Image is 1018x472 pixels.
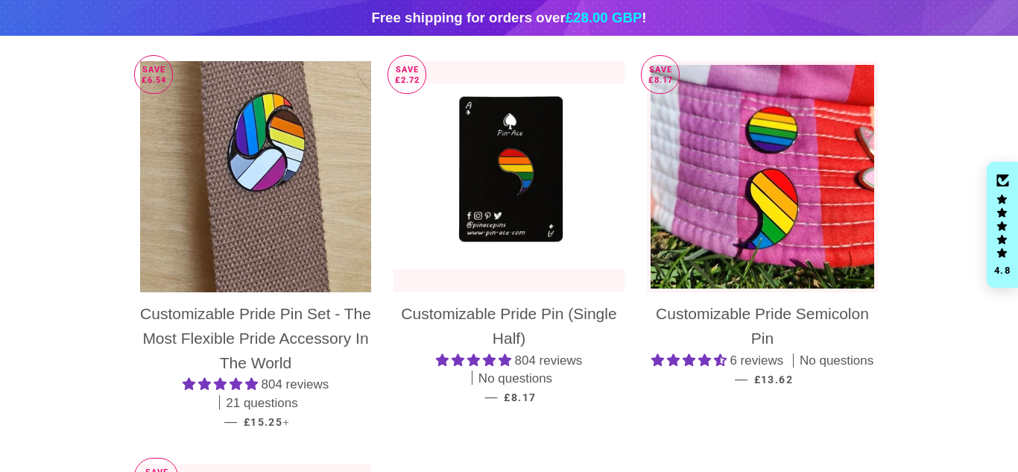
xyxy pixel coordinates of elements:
span: 6 reviews [730,353,783,368]
span: — [224,415,237,429]
span: 4.83 stars [183,377,262,391]
p: Save £6.54 [135,56,172,94]
span: 21 questions [226,394,297,412]
span: 804 reviews [262,377,329,391]
span: £15.25 [244,416,290,428]
span: No questions [478,370,552,388]
p: Save £2.72 [388,56,426,94]
a: Customizable Pride Semicolon Pin 4.67 stars 6 reviews No questions — £13.62 [647,292,878,400]
span: Customizable Pride Semicolon Pin [656,305,869,347]
span: £28.00 GBP [566,10,642,25]
span: 4.67 stars [651,353,730,368]
span: — [735,372,747,386]
span: No questions [800,352,873,370]
span: — [485,390,498,404]
a: Customizable Pride Pin Set - The Most Flexible Pride Accessory In The World 4.83 stars 804 review... [140,292,371,441]
div: Click to open Judge.me floating reviews tab [987,162,1018,289]
div: Free shipping for orders over ! [371,7,646,28]
a: Customizable Pride Pin (Single Half) 4.83 stars 804 reviews No questions — £8.17 [393,292,625,417]
span: Customizable Pride Pin Set - The Most Flexible Pride Accessory In The World [140,305,371,371]
p: Save £8.17 [642,56,679,94]
span: Customizable Pride Pin (Single Half) [401,305,616,347]
span: £13.62 [754,374,793,386]
span: 804 reviews [514,353,582,368]
span: £8.17 [504,391,536,403]
span: 4.83 stars [436,353,515,368]
div: 4.8 [993,265,1011,275]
